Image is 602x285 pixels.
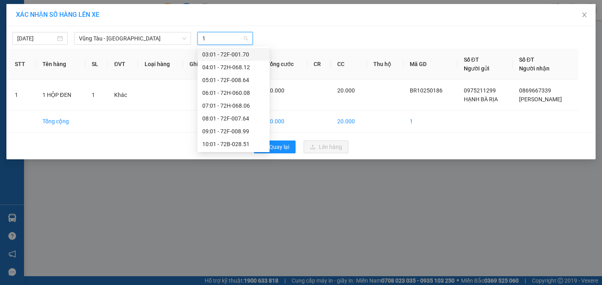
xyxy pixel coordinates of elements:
td: Tổng cộng [36,110,85,132]
span: 20.000 [337,87,355,94]
li: VP VP 36 [PERSON_NAME] - Bà Rịa [55,43,107,70]
div: 09:01 - 72F-008.99 [202,127,265,136]
span: Người nhận [519,65,550,72]
span: 0975211299 [464,87,496,94]
span: BR10250186 [410,87,443,94]
th: CC [331,49,367,80]
input: 13/10/2025 [17,34,56,43]
span: 1 [92,92,95,98]
button: Close [573,4,596,26]
th: Loại hàng [138,49,183,80]
th: Mã GD [403,49,457,80]
button: rollbackQuay lại [254,140,296,153]
td: Khác [108,80,138,110]
th: CR [307,49,331,80]
td: 1 [403,110,457,132]
th: SL [85,49,108,80]
td: 1 HỘP ĐEN [36,80,85,110]
div: 04:01 - 72H-068.12 [202,63,265,72]
span: down [182,36,187,41]
span: [PERSON_NAME] [519,96,562,102]
span: 0869667339 [519,87,551,94]
div: 08:01 - 72F-007.64 [202,114,265,123]
td: 20.000 [331,110,367,132]
span: Quay lại [269,142,289,151]
span: Số ĐT [519,56,534,63]
div: 03:01 - 72F-001.70 [202,50,265,59]
span: XÁC NHẬN SỐ HÀNG LÊN XE [16,11,99,18]
span: 20.000 [267,87,284,94]
td: 1 [8,80,36,110]
li: Anh Quốc Limousine [4,4,116,34]
span: HẠNH BÀ RỊA [464,96,498,102]
button: uploadLên hàng [304,140,348,153]
div: 05:01 - 72F-008.64 [202,76,265,84]
th: Thu hộ [367,49,403,80]
span: Người gửi [464,65,489,72]
div: 07:01 - 72H-068.06 [202,101,265,110]
th: ĐVT [108,49,138,80]
td: 20.000 [260,110,307,132]
span: close [581,12,588,18]
th: STT [8,49,36,80]
li: VP VP 184 [PERSON_NAME] - HCM [4,43,55,70]
th: Tên hàng [36,49,85,80]
span: Số ĐT [464,56,479,63]
div: 06:01 - 72H-060.08 [202,88,265,97]
th: Tổng cước [260,49,307,80]
th: Ghi chú [183,49,221,80]
span: Vũng Tàu - Quận 1 [79,32,186,44]
div: 10:01 - 72B-028.51 [202,140,265,149]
